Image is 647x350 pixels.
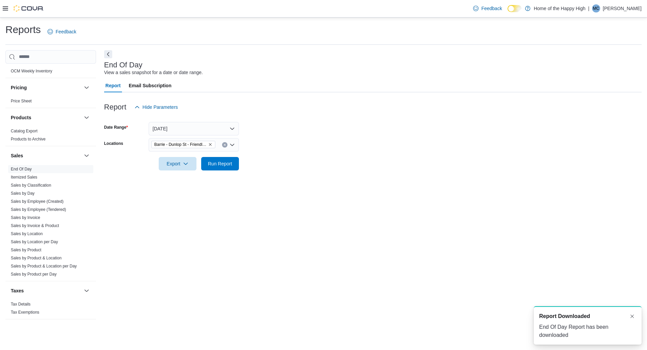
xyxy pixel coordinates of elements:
[143,104,178,110] span: Hide Parameters
[11,128,37,134] span: Catalog Export
[11,207,66,212] a: Sales by Employee (Tendered)
[11,199,64,204] a: Sales by Employee (Created)
[11,287,24,294] h3: Taxes
[11,129,37,133] a: Catalog Export
[5,127,96,146] div: Products
[104,61,143,69] h3: End Of Day
[11,255,62,261] span: Sales by Product & Location
[592,4,600,12] div: Monique Colls-Fundora
[11,84,27,91] h3: Pricing
[11,191,35,196] a: Sales by Day
[159,157,196,170] button: Export
[539,312,590,320] span: Report Downloaded
[222,142,227,148] button: Clear input
[83,114,91,122] button: Products
[201,157,239,170] button: Run Report
[83,84,91,92] button: Pricing
[104,69,203,76] div: View a sales snapshot for a date or date range.
[11,231,43,236] a: Sales by Location
[104,103,126,111] h3: Report
[5,97,96,108] div: Pricing
[11,215,40,220] a: Sales by Invoice
[11,99,32,103] a: Price Sheet
[11,264,77,268] a: Sales by Product & Location per Day
[56,28,76,35] span: Feedback
[603,4,642,12] p: [PERSON_NAME]
[11,166,32,172] span: End Of Day
[163,157,192,170] span: Export
[5,23,41,36] h1: Reports
[11,248,41,252] a: Sales by Product
[11,69,52,73] a: OCM Weekly Inventory
[11,98,32,104] span: Price Sheet
[470,2,504,15] a: Feedback
[11,239,58,245] span: Sales by Location per Day
[11,272,57,277] a: Sales by Product per Day
[11,137,45,141] a: Products to Archive
[83,152,91,160] button: Sales
[11,247,41,253] span: Sales by Product
[11,136,45,142] span: Products to Archive
[593,4,599,12] span: MC
[11,152,23,159] h3: Sales
[149,122,239,135] button: [DATE]
[11,175,37,180] a: Itemized Sales
[11,167,32,171] a: End Of Day
[539,312,636,320] div: Notification
[11,68,52,74] span: OCM Weekly Inventory
[11,223,59,228] a: Sales by Invoice & Product
[539,323,636,339] div: End Of Day Report has been downloaded
[45,25,79,38] a: Feedback
[11,114,81,121] button: Products
[507,5,522,12] input: Dark Mode
[11,256,62,260] a: Sales by Product & Location
[151,141,215,148] span: Barrie - Dunlop St - Friendly Stranger
[104,141,123,146] label: Locations
[83,287,91,295] button: Taxes
[104,125,128,130] label: Date Range
[129,79,172,92] span: Email Subscription
[11,240,58,244] a: Sales by Location per Day
[11,183,51,188] a: Sales by Classification
[208,160,232,167] span: Run Report
[11,263,77,269] span: Sales by Product & Location per Day
[5,165,96,281] div: Sales
[5,300,96,319] div: Taxes
[105,79,121,92] span: Report
[481,5,502,12] span: Feedback
[11,114,31,121] h3: Products
[208,142,212,147] button: Remove Barrie - Dunlop St - Friendly Stranger from selection in this group
[132,100,181,114] button: Hide Parameters
[104,50,112,58] button: Next
[628,312,636,320] button: Dismiss toast
[5,67,96,78] div: OCM
[588,4,589,12] p: |
[11,287,81,294] button: Taxes
[11,302,31,307] a: Tax Details
[534,4,585,12] p: Home of the Happy High
[154,141,207,148] span: Barrie - Dunlop St - Friendly Stranger
[11,152,81,159] button: Sales
[13,5,44,12] img: Cova
[229,142,235,148] button: Open list of options
[11,84,81,91] button: Pricing
[11,310,39,315] a: Tax Exemptions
